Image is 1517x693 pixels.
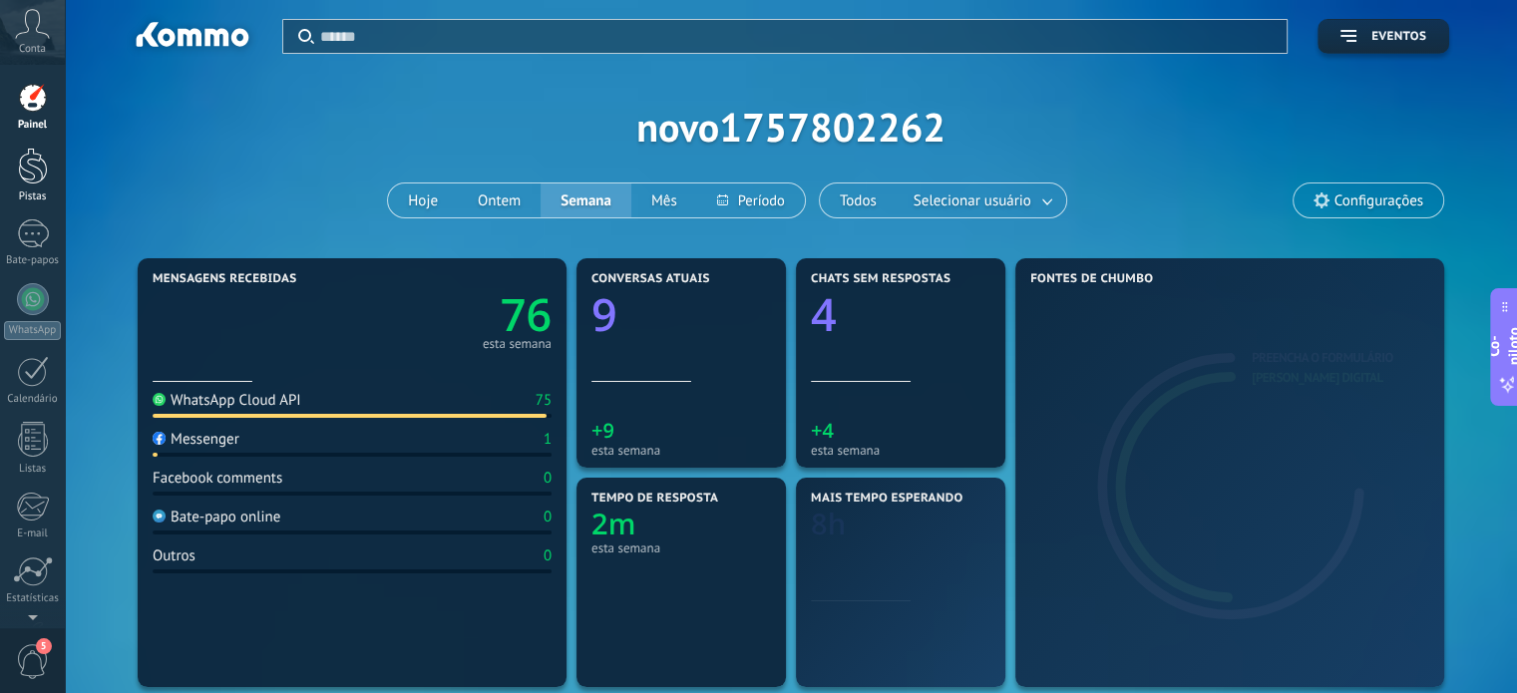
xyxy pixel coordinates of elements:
[9,323,56,337] font: WhatsApp
[483,339,552,349] div: esta semana
[811,443,990,458] div: esta semana
[41,639,47,652] font: 5
[1371,29,1426,44] font: Eventos
[19,462,46,476] font: Listas
[17,526,47,540] font: E-mail
[811,417,834,444] text: +4
[478,191,521,210] font: Ontem
[811,284,837,345] text: 4
[811,491,963,506] font: Mais tempo esperando
[561,191,611,210] font: Semana
[501,284,552,345] text: 76
[591,539,660,556] font: esta semana
[591,417,614,444] text: +9
[811,505,846,543] text: 8h
[153,430,239,449] div: Messenger
[697,183,805,217] button: Período
[897,183,1066,217] button: Selecionar usuário
[153,432,166,445] img: Messenger
[591,491,718,506] font: Tempo de resposta
[544,469,552,488] div: 0
[1252,349,1392,366] a: Preencha o formulário
[811,272,950,286] span: Chats sem respostas
[651,191,677,210] font: Mês
[811,505,990,543] a: 8h
[1252,369,1382,386] a: [PERSON_NAME] DIGITAL
[544,430,552,449] div: 1
[458,183,541,217] button: Ontem
[591,505,635,543] text: 2m
[153,393,166,406] img: WhatsApp Cloud API
[1318,19,1449,54] button: Eventos
[408,191,438,210] font: Hoje
[153,508,280,526] div: Bate-papo online
[914,191,1031,210] font: Selecionar usuário
[6,253,59,267] font: Bate-papos
[544,546,552,565] div: 0
[591,272,710,286] span: Conversas atuais
[352,284,552,345] a: 76
[1030,271,1153,286] font: Fontes de chumbo
[536,391,552,410] div: 75
[591,284,617,345] text: 9
[820,183,897,217] button: Todos
[153,272,296,286] span: Mensagens recebidas
[19,189,47,203] font: Pistas
[18,118,47,132] font: Painel
[19,42,46,56] font: Conta
[1334,191,1423,210] font: Configurações
[7,392,57,406] font: Calendário
[840,191,877,210] font: Todos
[388,183,458,217] button: Hoje
[541,183,631,217] button: Semana
[153,546,195,565] div: Outros
[544,508,552,526] div: 0
[591,443,771,458] div: esta semana
[631,183,697,217] button: Mês
[153,469,282,488] div: Facebook comments
[153,510,166,522] img: Bate-papo online
[153,391,301,410] div: WhatsApp Cloud API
